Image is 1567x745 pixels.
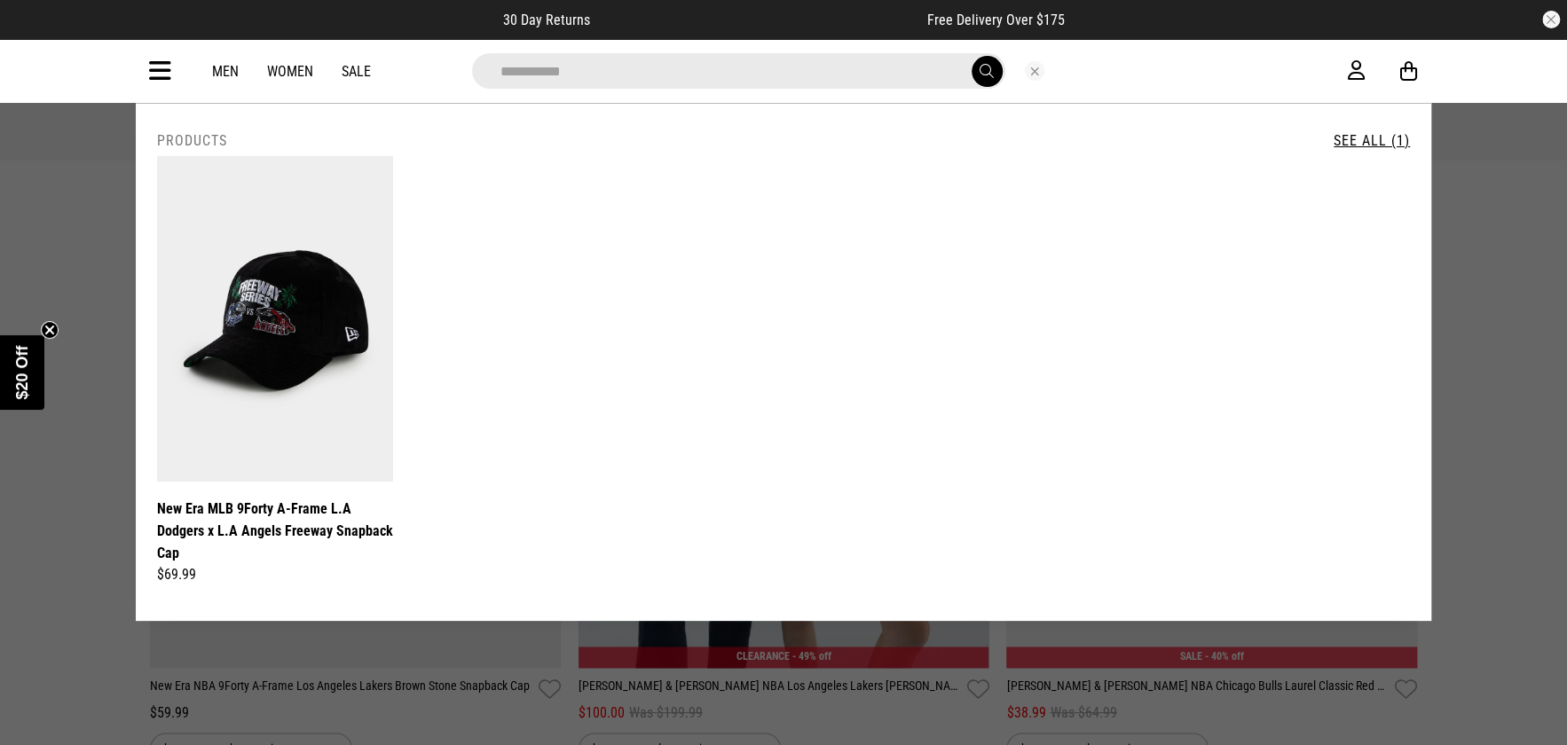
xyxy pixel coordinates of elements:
button: Open LiveChat chat widget [14,7,67,60]
span: $20 Off [13,345,31,399]
a: Women [267,63,313,80]
button: Close teaser [41,321,59,339]
iframe: Customer reviews powered by Trustpilot [626,11,892,28]
img: New Era Mlb 9forty A-frame L.a Dodgers X L.a Angels Freeway Snapback Cap in Black [157,156,393,482]
a: Men [212,63,239,80]
button: Close search [1025,61,1044,81]
a: New Era MLB 9Forty A-Frame L.A Dodgers x L.A Angels Freeway Snapback Cap [157,498,393,564]
h2: Products [157,132,227,149]
a: Sale [342,63,371,80]
div: $69.99 [157,564,393,585]
span: Free Delivery Over $175 [927,12,1065,28]
a: See All (1) [1334,132,1410,149]
span: 30 Day Returns [503,12,590,28]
